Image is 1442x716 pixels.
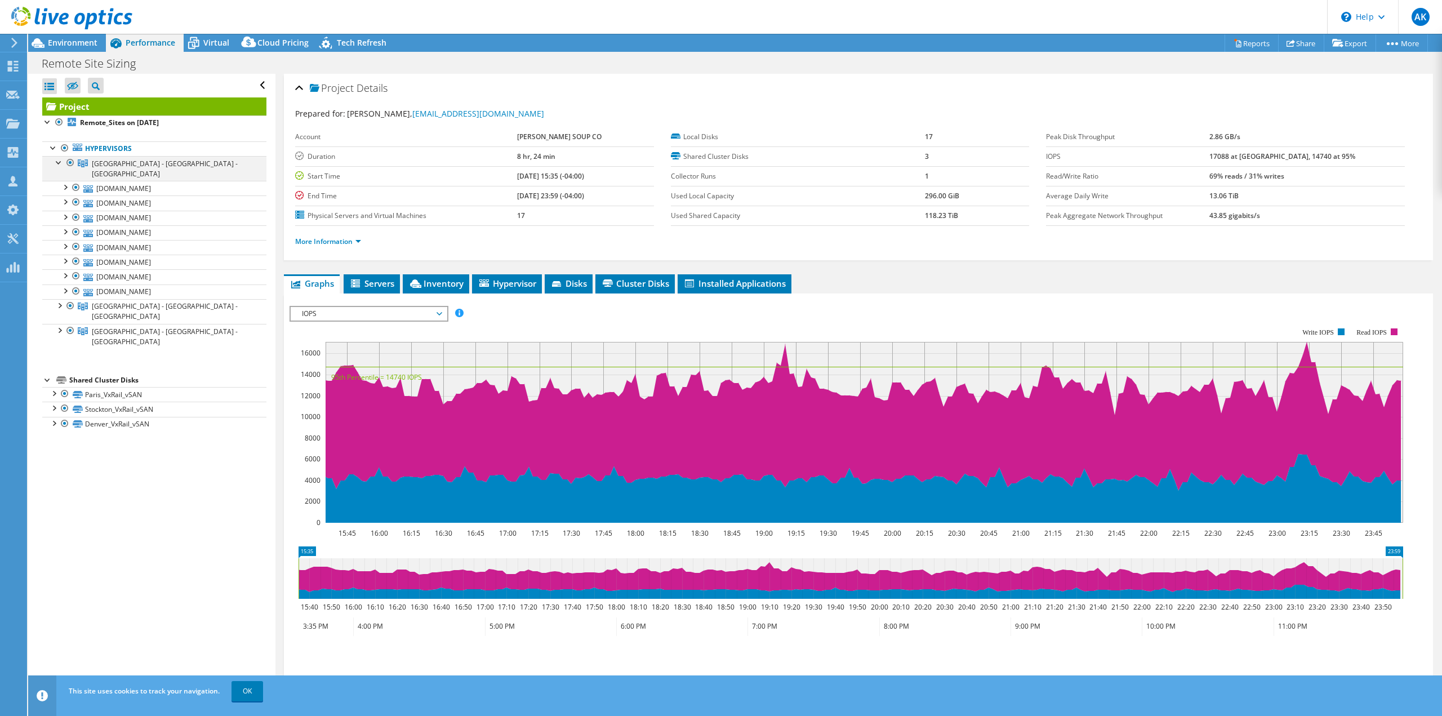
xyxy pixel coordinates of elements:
a: More [1376,34,1428,52]
text: 2000 [305,496,321,506]
text: 17:30 [542,602,559,612]
b: [PERSON_NAME] SOUP CO [517,132,602,141]
span: Details [357,81,388,95]
text: 22:45 [1236,528,1254,538]
span: [GEOGRAPHIC_DATA] - [GEOGRAPHIC_DATA] - [GEOGRAPHIC_DATA] [92,159,238,179]
a: [DOMAIN_NAME] [42,195,266,210]
a: Project [42,97,266,115]
text: 4000 [305,475,321,485]
a: [DOMAIN_NAME] [42,211,266,225]
text: 17:00 [499,528,517,538]
text: 17:30 [563,528,580,538]
a: Share [1278,34,1324,52]
text: 20:15 [916,528,933,538]
label: Peak Aggregate Network Throughput [1046,210,1209,221]
b: 17 [517,211,525,220]
label: Account [295,131,517,143]
text: 19:30 [805,602,822,612]
span: Installed Applications [683,278,786,289]
label: Prepared for: [295,108,345,119]
a: Reports [1225,34,1279,52]
span: Inventory [408,278,464,289]
text: 22:40 [1221,602,1239,612]
text: 21:00 [1012,528,1030,538]
a: More Information [295,237,361,246]
text: 16:10 [367,602,384,612]
span: Cluster Disks [601,278,669,289]
text: 17:20 [520,602,537,612]
span: Hypervisor [478,278,536,289]
text: 20:40 [958,602,976,612]
text: 19:15 [787,528,805,538]
label: Peak Disk Throughput [1046,131,1209,143]
span: Performance [126,37,175,48]
span: This site uses cookies to track your navigation. [69,686,220,696]
text: 18:15 [659,528,677,538]
span: [GEOGRAPHIC_DATA] - [GEOGRAPHIC_DATA] - [GEOGRAPHIC_DATA] [92,301,238,321]
text: 17:50 [586,602,603,612]
span: [PERSON_NAME], [347,108,544,119]
b: 296.00 GiB [925,191,959,201]
label: Collector Runs [671,171,925,182]
a: USA - TX - Paris [42,156,266,181]
text: 18:40 [695,602,713,612]
text: 15:45 [339,528,356,538]
text: 16:00 [345,602,362,612]
a: Denver_VxRail_vSAN [42,417,266,432]
label: Shared Cluster Disks [671,151,925,162]
text: Write IOPS [1302,328,1334,336]
a: [DOMAIN_NAME] [42,284,266,299]
text: 18:20 [652,602,669,612]
text: 22:10 [1155,602,1173,612]
span: Virtual [203,37,229,48]
b: 1 [925,171,929,181]
b: 17 [925,132,933,141]
text: 8000 [305,433,321,443]
text: 23:15 [1301,528,1318,538]
label: Read/Write Ratio [1046,171,1209,182]
text: 22:30 [1204,528,1222,538]
b: [DATE] 15:35 (-04:00) [517,171,584,181]
text: 23:00 [1269,528,1286,538]
text: 23:50 [1374,602,1392,612]
text: 16:15 [403,528,420,538]
text: 21:00 [1002,602,1020,612]
a: USA - CA - Stockton [42,299,266,324]
text: 16:50 [455,602,472,612]
text: 20:30 [936,602,954,612]
text: 21:15 [1044,528,1062,538]
text: 17:40 [564,602,581,612]
text: 21:10 [1024,602,1042,612]
text: 23:40 [1352,602,1370,612]
a: Remote_Sites on [DATE] [42,115,266,130]
text: 16:45 [467,528,484,538]
span: AK [1412,8,1430,26]
b: 13.06 TiB [1209,191,1239,201]
label: IOPS [1046,151,1209,162]
text: 0 [317,518,321,527]
text: 18:30 [691,528,709,538]
text: 18:00 [608,602,625,612]
label: Physical Servers and Virtual Machines [295,210,517,221]
span: Cloud Pricing [257,37,309,48]
text: 19:50 [849,602,866,612]
text: 6000 [305,454,321,464]
text: 19:30 [820,528,837,538]
a: [DOMAIN_NAME] [42,240,266,255]
label: Average Daily Write [1046,190,1209,202]
text: 16:40 [433,602,450,612]
text: 18:00 [627,528,644,538]
b: 2.86 GB/s [1209,132,1240,141]
text: 23:00 [1265,602,1283,612]
text: 19:10 [761,602,778,612]
text: 17:45 [595,528,612,538]
text: 21:30 [1076,528,1093,538]
text: 20:20 [914,602,932,612]
text: 20:10 [892,602,910,612]
label: Local Disks [671,131,925,143]
text: 22:30 [1199,602,1217,612]
text: 14000 [301,370,321,379]
text: 23:45 [1365,528,1382,538]
label: Used Local Capacity [671,190,925,202]
text: 18:10 [630,602,647,612]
